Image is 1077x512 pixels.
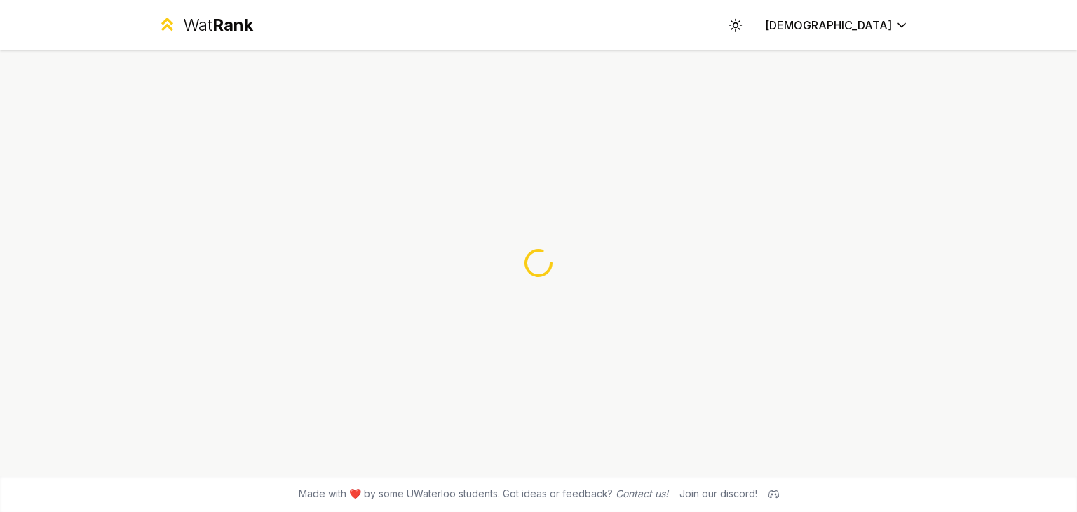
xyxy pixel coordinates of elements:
span: [DEMOGRAPHIC_DATA] [765,17,892,34]
a: Contact us! [616,487,668,499]
div: Join our discord! [679,487,757,501]
a: WatRank [157,14,253,36]
span: Made with ❤️ by some UWaterloo students. Got ideas or feedback? [299,487,668,501]
span: Rank [212,15,253,35]
div: Wat [183,14,253,36]
button: [DEMOGRAPHIC_DATA] [754,13,920,38]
